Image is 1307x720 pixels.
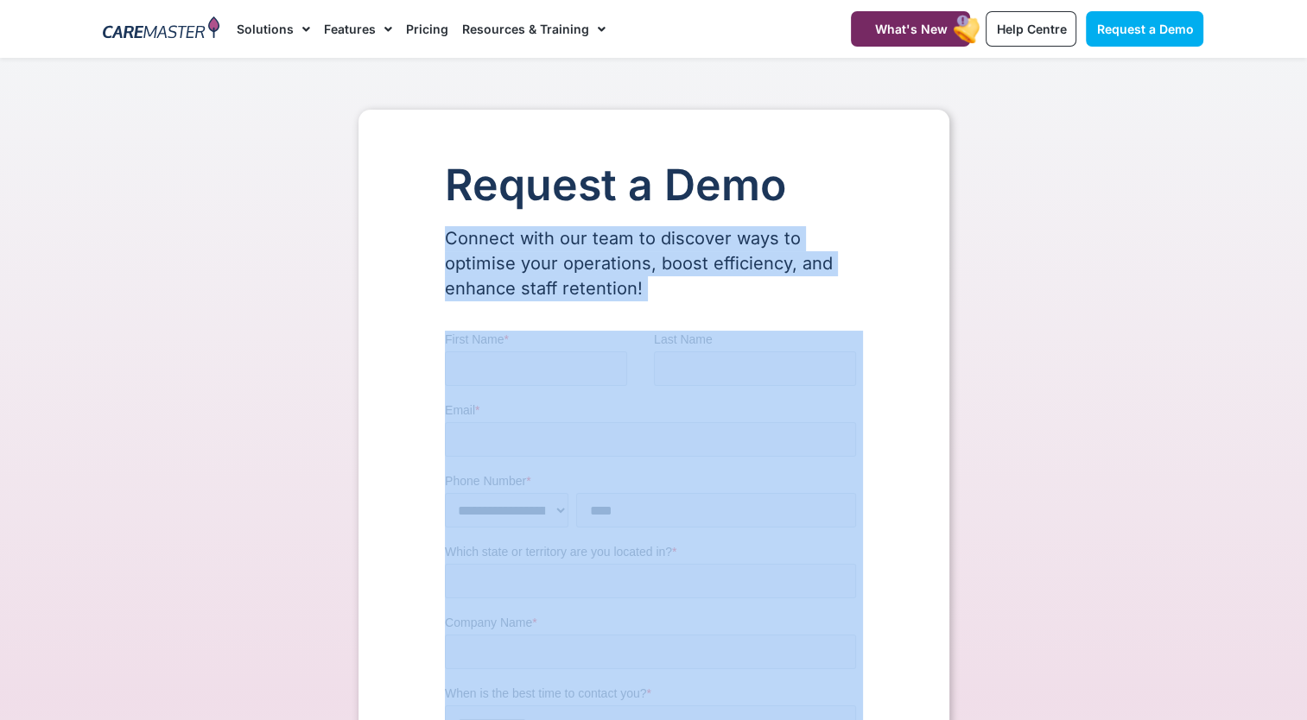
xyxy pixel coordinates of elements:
[20,666,371,679] span: I’m a new NDIS provider or I’m about to set up my NDIS business
[1096,22,1193,36] span: Request a Demo
[996,22,1066,36] span: Help Centre
[445,161,863,209] h1: Request a Demo
[20,688,392,702] span: I have an existing NDIS business and need software to operate better
[103,16,219,42] img: CareMaster Logo
[986,11,1076,47] a: Help Centre
[874,22,947,36] span: What's New
[209,2,268,16] span: Last Name
[445,226,863,301] p: Connect with our team to discover ways to optimise your operations, boost efficiency, and enhance...
[4,666,16,677] input: I’m a new NDIS provider or I’m about to set up my NDIS business
[4,688,16,699] input: I have an existing NDIS business and need software to operate better
[851,11,970,47] a: What's New
[1086,11,1203,47] a: Request a Demo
